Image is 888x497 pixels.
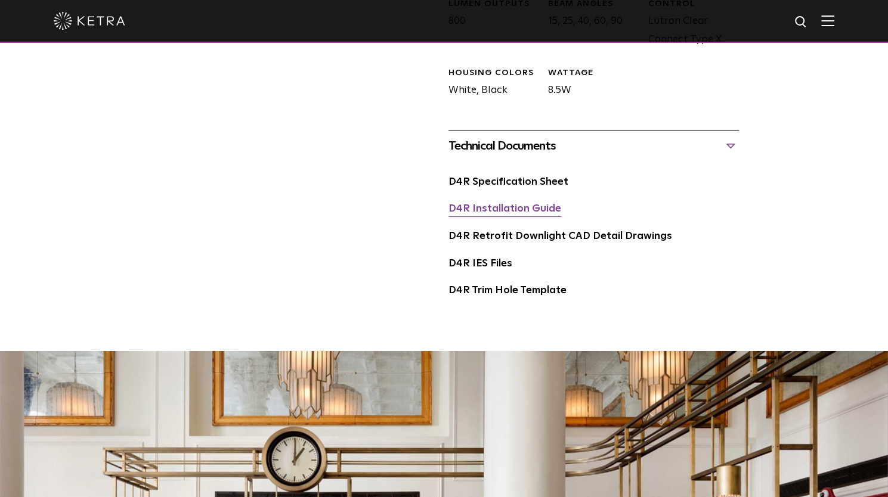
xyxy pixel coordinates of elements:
[448,136,739,156] div: Technical Documents
[821,15,834,26] img: Hamburger%20Nav.svg
[440,67,539,100] div: White, Black
[548,67,639,79] div: WATTAGE
[448,204,561,214] a: D4R Installation Guide
[794,15,809,30] img: search icon
[448,67,539,79] div: HOUSING COLORS
[448,285,567,296] a: D4R Trim Hole Template
[539,67,639,100] div: 8.5W
[448,177,568,187] a: D4R Specification Sheet
[448,231,672,241] a: D4R Retrofit Downlight CAD Detail Drawings
[448,259,512,269] a: D4R IES Files
[54,12,125,30] img: ketra-logo-2019-white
